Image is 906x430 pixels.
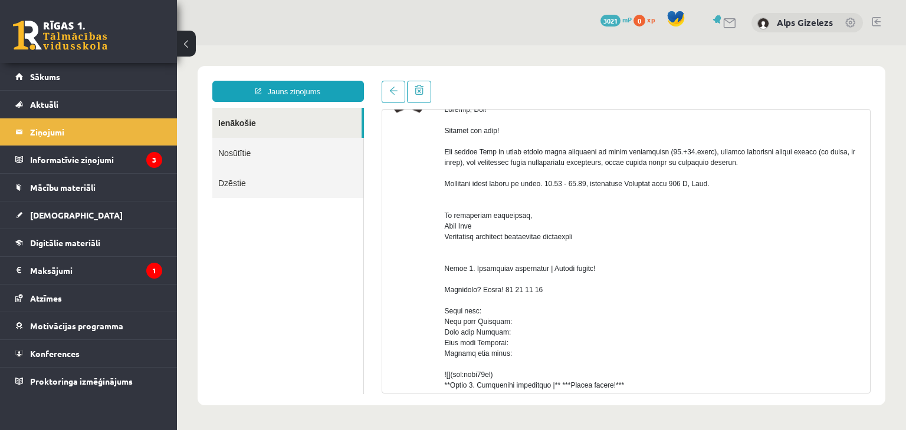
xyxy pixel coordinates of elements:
[15,368,162,395] a: Proktoringa izmēģinājums
[30,99,58,110] span: Aktuāli
[35,123,186,153] a: Dzēstie
[600,15,621,27] span: 3021
[647,15,655,24] span: xp
[633,15,661,24] a: 0 xp
[15,63,162,90] a: Sākums
[15,312,162,339] a: Motivācijas programma
[30,257,162,284] legend: Maksājumi
[30,376,133,386] span: Proktoringa izmēģinājums
[15,285,162,312] a: Atzīmes
[146,263,162,279] i: 1
[15,229,162,256] a: Digitālie materiāli
[15,340,162,367] a: Konferences
[757,18,769,29] img: Alps Gizelezs
[35,35,187,57] a: Jauns ziņojums
[15,91,162,118] a: Aktuāli
[30,348,80,359] span: Konferences
[15,174,162,201] a: Mācību materiāli
[622,15,632,24] span: mP
[777,16,833,28] a: Alps Gizelezs
[30,146,162,173] legend: Informatīvie ziņojumi
[15,201,162,229] a: [DEMOGRAPHIC_DATA]
[30,293,62,303] span: Atzīmes
[15,118,162,145] a: Ziņojumi
[30,118,162,145] legend: Ziņojumi
[35,62,185,92] a: Ienākošie
[600,15,632,24] a: 3021 mP
[15,257,162,284] a: Maksājumi1
[30,237,100,248] span: Digitālie materiāli
[30,71,60,82] span: Sākums
[146,152,162,168] i: 3
[15,146,162,173] a: Informatīvie ziņojumi3
[633,15,645,27] span: 0
[35,92,186,123] a: Nosūtītie
[30,320,123,331] span: Motivācijas programma
[13,21,107,50] a: Rīgas 1. Tālmācības vidusskola
[30,210,123,220] span: [DEMOGRAPHIC_DATA]
[30,182,96,193] span: Mācību materiāli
